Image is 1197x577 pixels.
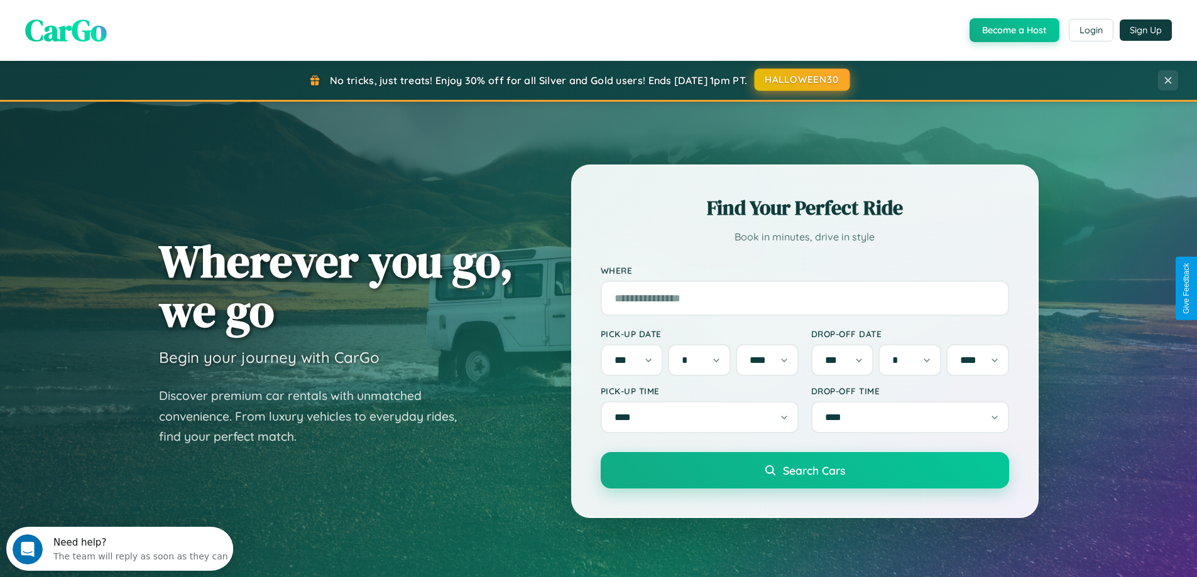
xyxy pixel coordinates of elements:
[1182,263,1191,314] div: Give Feedback
[13,534,43,564] iframe: Intercom live chat
[811,328,1009,339] label: Drop-off Date
[25,9,107,51] span: CarGo
[601,194,1009,222] h2: Find Your Perfect Ride
[601,386,799,396] label: Pick-up Time
[970,18,1059,42] button: Become a Host
[47,11,222,21] div: Need help?
[159,386,473,447] p: Discover premium car rentals with unmatched convenience. From luxury vehicles to everyday rides, ...
[1069,19,1113,41] button: Login
[601,265,1009,276] label: Where
[1120,19,1172,41] button: Sign Up
[601,228,1009,246] p: Book in minutes, drive in style
[47,21,222,34] div: The team will reply as soon as they can
[330,74,747,87] span: No tricks, just treats! Enjoy 30% off for all Silver and Gold users! Ends [DATE] 1pm PT.
[811,386,1009,396] label: Drop-off Time
[5,5,234,40] div: Open Intercom Messenger
[159,348,380,367] h3: Begin your journey with CarGo
[159,236,513,335] h1: Wherever you go, we go
[755,68,850,91] button: HALLOWEEN30
[783,463,845,477] span: Search Cars
[601,452,1009,488] button: Search Cars
[6,527,233,571] iframe: Intercom live chat discovery launcher
[601,328,799,339] label: Pick-up Date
